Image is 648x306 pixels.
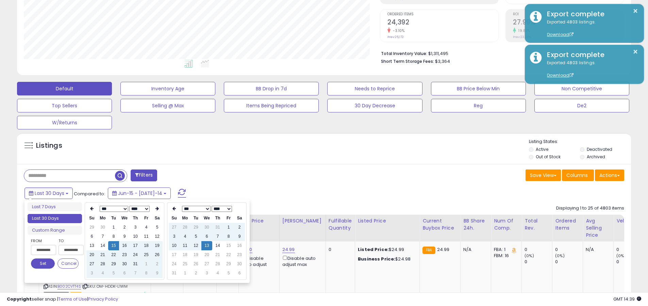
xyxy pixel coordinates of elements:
th: Su [169,214,180,223]
td: 3 [86,269,97,278]
td: 31 [169,269,180,278]
button: Set [31,258,55,269]
div: Avg Selling Price [586,217,611,239]
span: $3,364 [435,58,450,65]
h2: 24,392 [387,18,498,28]
th: Su [86,214,97,223]
td: 4 [212,269,223,278]
td: 10 [130,232,141,241]
button: Default [17,82,112,95]
td: 9 [152,269,163,278]
td: 1 [223,223,234,232]
td: 21 [97,250,108,259]
td: 21 [212,250,223,259]
a: Privacy Policy [88,296,118,302]
h5: Listings [36,141,62,150]
a: 24.99 [282,246,295,253]
td: 29 [86,223,97,232]
td: 29 [190,223,201,232]
td: 20 [86,250,97,259]
span: Compared to: [74,191,105,197]
td: 22 [223,250,234,259]
td: 11 [180,241,190,250]
div: 0 [555,247,583,253]
td: 31 [130,259,141,269]
th: Sa [234,214,245,223]
div: $24.99 [358,247,414,253]
th: Sa [152,214,163,223]
td: 25 [180,259,190,269]
span: Ordered Items [387,13,498,16]
td: 11 [141,232,152,241]
button: BB Drop in 7d [224,82,319,95]
button: Filters [131,169,157,181]
button: 30 Day Decrease [327,99,422,112]
td: 24 [130,250,141,259]
button: Non Competitive [534,82,629,95]
td: 23 [234,250,245,259]
td: 12 [190,241,201,250]
li: $1,311,495 [381,49,619,57]
th: We [119,214,130,223]
td: 15 [108,241,119,250]
td: 30 [97,223,108,232]
label: Deactivated [587,146,612,152]
div: N/A [463,247,486,253]
label: Active [536,146,548,152]
small: Prev: 25,172 [387,35,404,39]
small: (0%) [555,253,565,258]
div: Displaying 1 to 25 of 4803 items [556,205,624,212]
td: 8 [223,232,234,241]
div: Disable auto adjust max [282,254,320,268]
td: 29 [108,259,119,269]
td: 31 [212,223,223,232]
td: 6 [234,269,245,278]
span: ROI [513,13,624,16]
td: 17 [169,250,180,259]
span: Last 30 Days [35,190,64,197]
span: Jun-15 - [DATE]-14 [118,190,162,197]
a: B002CVTT4S [57,284,81,289]
span: Columns [566,172,588,179]
td: 23 [119,250,130,259]
td: 7 [212,232,223,241]
td: 27 [86,259,97,269]
td: 26 [190,259,201,269]
td: 17 [130,241,141,250]
td: 5 [223,269,234,278]
th: Fr [141,214,152,223]
td: 5 [190,232,201,241]
div: 0 [525,247,552,253]
span: 24.99 [437,246,450,253]
a: Download [547,72,574,78]
div: Ordered Items [555,217,580,232]
button: De2 [534,99,629,112]
td: 20 [201,250,212,259]
td: 27 [169,223,180,232]
div: FBA: 1 [494,247,516,253]
td: 2 [234,223,245,232]
td: 19 [190,250,201,259]
small: FBA [422,247,435,254]
div: BB Share 24h. [463,217,488,232]
td: 2 [119,223,130,232]
td: 9 [119,232,130,241]
button: Items Being Repriced [224,99,319,112]
td: 1 [180,269,190,278]
div: FBM: 16 [494,253,516,259]
small: (0%) [525,253,534,258]
td: 28 [97,259,108,269]
td: 28 [212,259,223,269]
p: Listing States: [529,139,631,145]
th: Mo [180,214,190,223]
td: 2 [152,259,163,269]
td: 30 [119,259,130,269]
span: All listings that are currently out of stock and unavailable for purchase on Amazon [44,292,69,298]
a: Terms of Use [58,296,87,302]
div: Disable auto adjust min [242,254,274,274]
td: 4 [141,223,152,232]
td: 16 [234,241,245,250]
td: 22 [108,250,119,259]
td: 3 [130,223,141,232]
span: 2025-08-14 14:39 GMT [613,296,641,302]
